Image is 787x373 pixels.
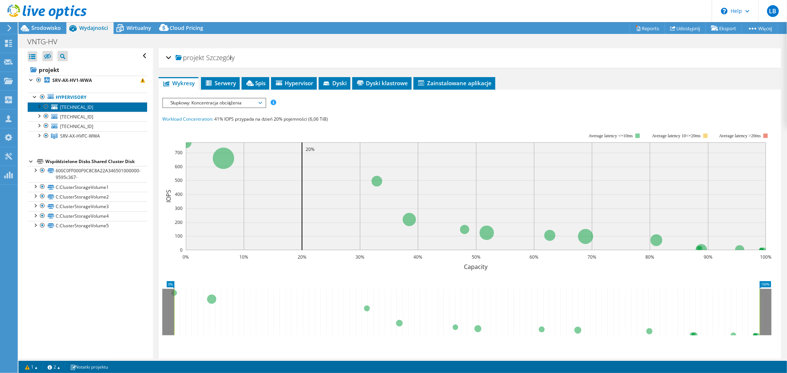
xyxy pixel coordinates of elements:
[28,93,147,102] a: Hypervisory
[45,157,147,166] div: Współdzielone Disks Shared Cluster Disk
[126,24,151,31] span: Wirtualny
[162,116,213,122] span: Workload Concentration:
[28,221,147,231] a: C:ClusterStorageVolume5
[587,254,596,260] text: 70%
[322,79,347,87] span: Dyski
[719,133,761,138] text: Average latency >20ms
[175,219,183,225] text: 200
[589,133,633,138] tspan: Average latency <=10ms
[183,254,189,260] text: 0%
[665,23,706,34] a: Udostępnij
[298,254,306,260] text: 20%
[205,79,236,87] span: Serwery
[356,254,364,260] text: 30%
[60,114,93,120] span: [TECHNICAL_ID]
[164,190,173,203] text: IOPS
[65,362,113,372] a: Notatki projektu
[20,362,43,372] a: 1
[530,254,538,260] text: 60%
[42,362,65,372] a: 2
[28,131,147,141] a: SRV-AX-HVFC-WWA
[170,24,203,31] span: Cloud Pricing
[52,77,92,83] b: SRV-AX-HV1-WWA
[239,254,248,260] text: 10%
[704,254,713,260] text: 90%
[28,102,147,112] a: [TECHNICAL_ID]
[28,201,147,211] a: C:ClusterStorageVolume3
[79,24,108,31] span: Wydajności
[175,177,183,183] text: 500
[24,38,69,46] h1: VNTG-HV
[176,54,204,62] span: projekt
[31,24,61,31] span: Środowisko
[652,133,701,138] tspan: Average latency 10<=20ms
[705,23,742,34] a: Eksport
[206,53,235,62] span: Szczegóły
[175,191,183,197] text: 400
[28,121,147,131] a: [TECHNICAL_ID]
[760,254,772,260] text: 100%
[275,79,313,87] span: Hypervisor
[28,166,147,182] a: 600C0FF000F9C8C8A22A346501000000-9595c367-
[28,112,147,121] a: [TECHNICAL_ID]
[28,76,147,85] a: SRV-AX-HV1-WWA
[28,182,147,192] a: C:ClusterStorageVolume1
[356,79,408,87] span: Dyski klastrowe
[28,192,147,201] a: C:ClusterStorageVolume2
[742,23,778,34] a: Więcej
[630,23,665,34] a: Reports
[162,79,195,87] span: Wykresy
[767,5,779,17] span: LB
[721,8,728,14] svg: \n
[417,79,492,87] span: Zainstalowane aplikacje
[214,116,328,122] span: 41% IOPS przypada na dzień 20% pojemności (6,06 TiB)
[60,104,93,110] span: [TECHNICAL_ID]
[645,254,654,260] text: 80%
[175,205,183,211] text: 300
[175,163,183,170] text: 600
[60,133,100,139] span: SRV-AX-HVFC-WWA
[175,233,183,239] text: 100
[464,263,488,271] text: Capacity
[413,254,422,260] text: 40%
[180,247,183,253] text: 0
[60,123,93,129] span: [TECHNICAL_ID]
[28,64,147,76] a: projekt
[306,146,315,152] text: 20%
[167,99,261,107] span: Słupkowy: Koncentracja obciążenia
[28,211,147,221] a: C:ClusterStorageVolume4
[245,79,266,87] span: Spis
[472,254,481,260] text: 50%
[175,149,183,156] text: 700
